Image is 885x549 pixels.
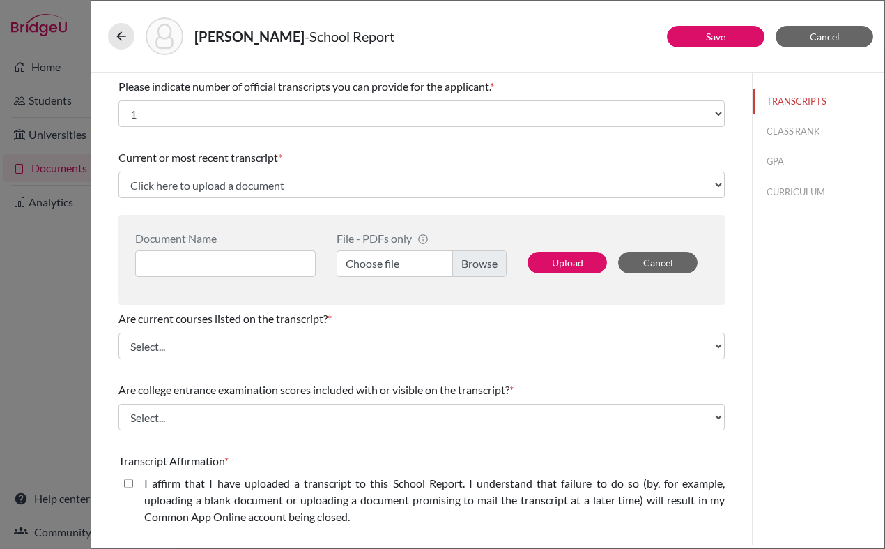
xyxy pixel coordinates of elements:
[337,232,507,245] div: File - PDFs only
[118,312,328,325] span: Are current courses listed on the transcript?
[753,89,884,114] button: TRANSCRIPTS
[118,383,509,396] span: Are college entrance examination scores included with or visible on the transcript?
[753,180,884,204] button: CURRICULUM
[118,151,278,164] span: Current or most recent transcript
[528,252,607,273] button: Upload
[194,28,305,45] strong: [PERSON_NAME]
[417,234,429,245] span: info
[618,252,698,273] button: Cancel
[305,28,394,45] span: - School Report
[135,232,316,245] div: Document Name
[118,454,224,467] span: Transcript Affirmation
[753,119,884,144] button: CLASS RANK
[753,149,884,174] button: GPA
[118,80,490,93] span: Please indicate number of official transcripts you can provide for the applicant.
[144,475,725,525] label: I affirm that I have uploaded a transcript to this School Report. I understand that failure to do...
[337,250,507,277] label: Choose file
